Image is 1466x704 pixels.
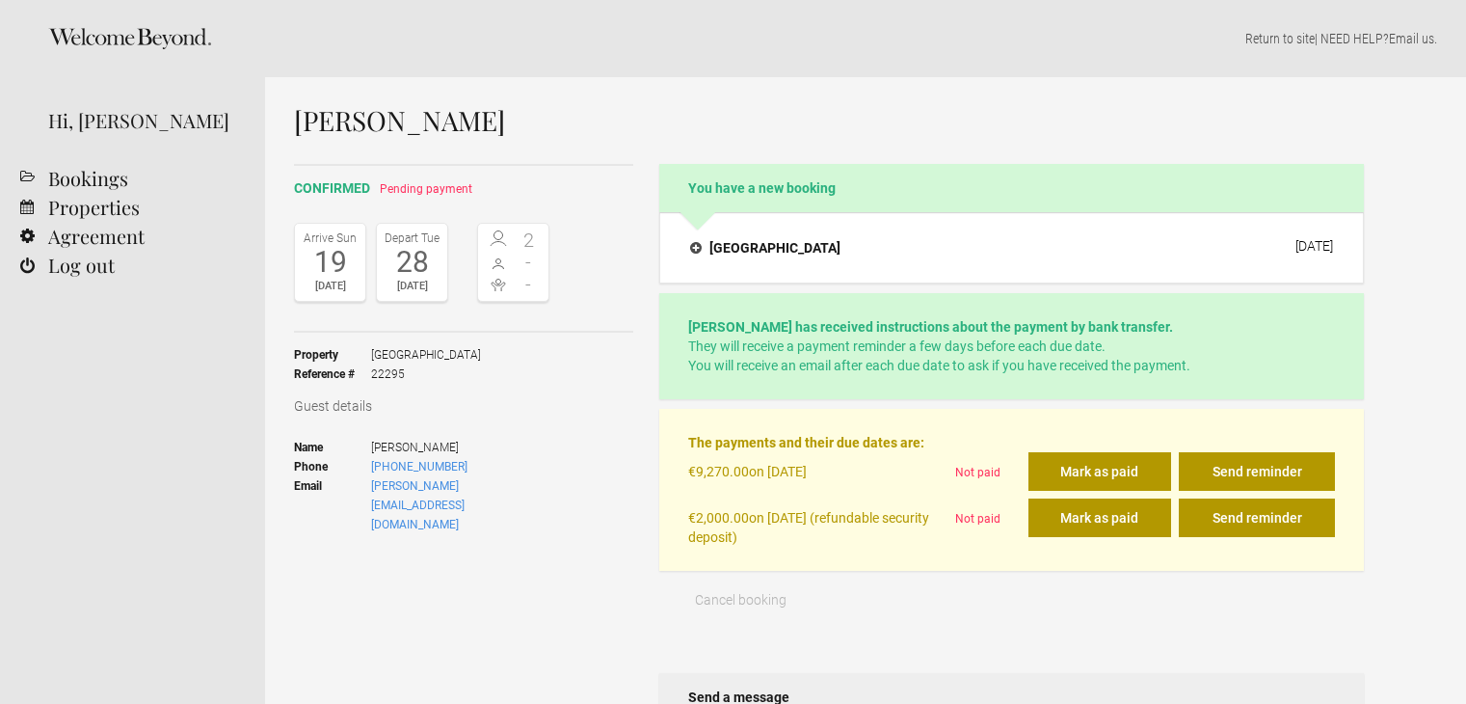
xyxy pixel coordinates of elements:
[514,253,545,272] span: -
[675,228,1348,268] button: [GEOGRAPHIC_DATA] [DATE]
[371,438,549,457] span: [PERSON_NAME]
[294,476,371,534] strong: Email
[690,238,840,257] h4: [GEOGRAPHIC_DATA]
[688,435,924,450] strong: The payments and their due dates are:
[371,345,481,365] span: [GEOGRAPHIC_DATA]
[371,479,465,531] a: [PERSON_NAME][EMAIL_ADDRESS][DOMAIN_NAME]
[1028,452,1171,491] button: Mark as paid
[294,345,371,365] strong: Property
[382,229,442,248] div: Depart Tue
[294,365,371,384] strong: Reference #
[300,229,360,248] div: Arrive Sun
[1389,31,1434,46] a: Email us
[688,317,1335,375] p: They will receive a payment reminder a few days before each due date. You will receive an email a...
[1295,238,1333,254] div: [DATE]
[48,106,236,135] div: Hi, [PERSON_NAME]
[294,29,1437,48] p: | NEED HELP? .
[947,452,1028,499] div: Not paid
[294,457,371,476] strong: Phone
[371,460,467,474] a: [PHONE_NUMBER]
[371,365,481,384] span: 22295
[300,248,360,277] div: 19
[688,499,946,547] div: on [DATE] (refundable security deposit)
[1179,499,1335,537] button: Send reminder
[294,106,1364,135] h1: [PERSON_NAME]
[514,275,545,294] span: -
[688,464,749,479] flynt-currency: €9,270.00
[514,230,545,250] span: 2
[659,581,822,619] button: Cancel booking
[688,319,1173,335] strong: [PERSON_NAME] has received instructions about the payment by bank transfer.
[1028,499,1171,537] button: Mark as paid
[695,592,786,608] span: Cancel booking
[688,510,749,526] flynt-currency: €2,000.00
[380,182,472,196] span: Pending payment
[294,396,633,416] h3: Guest details
[659,164,1364,212] h2: You have a new booking
[382,248,442,277] div: 28
[294,178,633,199] h2: confirmed
[1179,452,1335,491] button: Send reminder
[1245,31,1315,46] a: Return to site
[300,277,360,296] div: [DATE]
[294,438,371,457] strong: Name
[947,499,1028,547] div: Not paid
[688,452,946,499] div: on [DATE]
[382,277,442,296] div: [DATE]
